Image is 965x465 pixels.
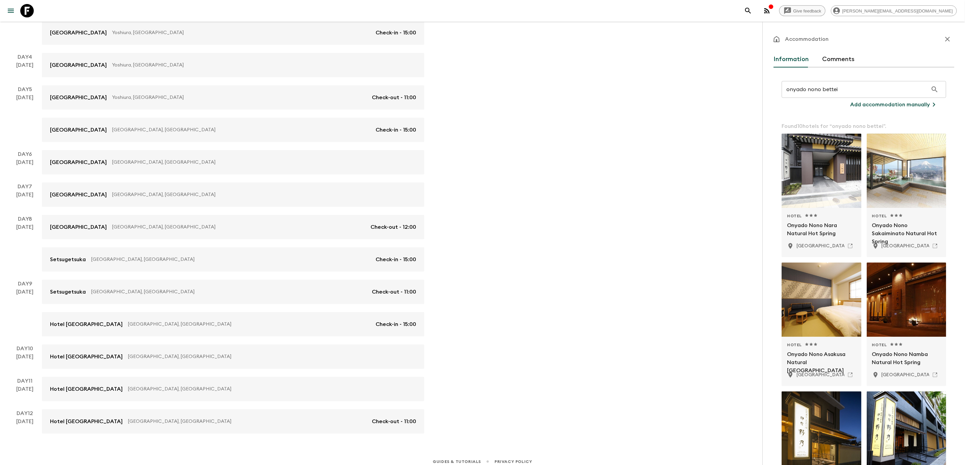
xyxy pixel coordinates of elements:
button: menu [4,4,18,18]
p: Check-in - 15:00 [376,29,416,37]
p: [GEOGRAPHIC_DATA], [GEOGRAPHIC_DATA] [128,321,370,328]
span: Give feedback [790,8,825,13]
p: [GEOGRAPHIC_DATA], [GEOGRAPHIC_DATA] [112,224,365,230]
a: Setsugetsuka[GEOGRAPHIC_DATA], [GEOGRAPHIC_DATA]Check-in - 15:00 [42,247,424,272]
a: [GEOGRAPHIC_DATA][GEOGRAPHIC_DATA], [GEOGRAPHIC_DATA]Check-out - 12:00 [42,215,424,239]
p: Day 6 [8,150,42,158]
p: Add accommodation manually [850,101,930,109]
a: Hotel [GEOGRAPHIC_DATA][GEOGRAPHIC_DATA], [GEOGRAPHIC_DATA] [42,377,424,401]
p: [GEOGRAPHIC_DATA] [50,29,107,37]
div: Photo of Onyado Nono Asakusa Natural Hot Springs [782,263,861,337]
p: Yoshiura, [GEOGRAPHIC_DATA] [112,29,370,36]
p: Day 4 [8,53,42,61]
p: Check-out - 11:00 [372,417,416,426]
span: [PERSON_NAME][EMAIL_ADDRESS][DOMAIN_NAME] [839,8,957,13]
span: Hotel [872,213,887,219]
button: search adventures [741,4,755,18]
p: [GEOGRAPHIC_DATA] [50,93,107,102]
div: [PERSON_NAME][EMAIL_ADDRESS][DOMAIN_NAME] [831,5,957,16]
div: Photo of Onyado Nono Namba Natural Hot Spring [867,263,946,337]
div: [DATE] [17,158,34,174]
a: [GEOGRAPHIC_DATA]Yoshiura, [GEOGRAPHIC_DATA] [42,53,424,77]
p: Day 12 [8,409,42,417]
p: Setsugetsuka [50,255,86,264]
p: Check-out - 11:00 [372,93,416,102]
a: [GEOGRAPHIC_DATA][GEOGRAPHIC_DATA], [GEOGRAPHIC_DATA] [42,183,424,207]
div: Photo of Onyado Nono Sakaiminato Natural Hot Spring [867,134,946,208]
a: [GEOGRAPHIC_DATA][GEOGRAPHIC_DATA], [GEOGRAPHIC_DATA] [42,150,424,174]
a: Setsugetsuka[GEOGRAPHIC_DATA], [GEOGRAPHIC_DATA]Check-out - 11:00 [42,280,424,304]
p: Setsugetsuka [50,288,86,296]
div: [DATE] [17,61,34,77]
span: Hotel [872,342,887,348]
p: Accommodation [785,35,829,43]
div: [DATE] [17,93,34,142]
span: Hotel [787,342,802,348]
a: Hotel [GEOGRAPHIC_DATA][GEOGRAPHIC_DATA], [GEOGRAPHIC_DATA]Check-in - 15:00 [42,312,424,336]
a: [GEOGRAPHIC_DATA][GEOGRAPHIC_DATA], [GEOGRAPHIC_DATA]Check-in - 15:00 [42,118,424,142]
div: [DATE] [17,353,34,369]
p: Check-out - 11:00 [372,288,416,296]
p: Found 10 hotels for “ onyado nono bettei ”. [782,122,946,130]
span: Hotel [787,213,802,219]
p: [GEOGRAPHIC_DATA], [GEOGRAPHIC_DATA] [91,256,370,263]
div: Photo of Onyado Nono Nara Natural Hot Spring [782,134,861,208]
button: Add accommodation manually [842,98,946,111]
p: Day 5 [8,85,42,93]
p: Check-in - 15:00 [376,320,416,328]
p: Nara, Japan [796,243,898,249]
a: [GEOGRAPHIC_DATA]Yoshiura, [GEOGRAPHIC_DATA]Check-in - 15:00 [42,21,424,45]
input: Search for a region or hotel... [782,80,928,99]
div: [DATE] [17,191,34,207]
a: Give feedback [779,5,826,16]
p: [GEOGRAPHIC_DATA], [GEOGRAPHIC_DATA] [112,191,411,198]
div: [DATE] [17,288,34,336]
p: Hotel [GEOGRAPHIC_DATA] [50,353,123,361]
a: [GEOGRAPHIC_DATA]Yoshiura, [GEOGRAPHIC_DATA]Check-out - 11:00 [42,85,424,110]
a: Hotel [GEOGRAPHIC_DATA][GEOGRAPHIC_DATA], [GEOGRAPHIC_DATA] [42,345,424,369]
p: Hotel [GEOGRAPHIC_DATA] [50,385,123,393]
p: [GEOGRAPHIC_DATA], [GEOGRAPHIC_DATA] [91,289,366,295]
a: Hotel [GEOGRAPHIC_DATA][GEOGRAPHIC_DATA], [GEOGRAPHIC_DATA]Check-out - 11:00 [42,409,424,434]
p: Onyado Nono Asakusa Natural [GEOGRAPHIC_DATA] [787,350,856,366]
p: [GEOGRAPHIC_DATA], [GEOGRAPHIC_DATA] [112,159,411,166]
button: Comments [822,51,855,67]
p: [GEOGRAPHIC_DATA], [GEOGRAPHIC_DATA] [128,418,366,425]
p: [GEOGRAPHIC_DATA] [50,126,107,134]
p: [GEOGRAPHIC_DATA] [50,158,107,166]
p: Onyado Nono Nara Natural Hot Spring [787,221,856,238]
p: Onyado Nono Sakaiminato Natural Hot Spring [872,221,941,238]
p: [GEOGRAPHIC_DATA], [GEOGRAPHIC_DATA] [112,127,370,133]
p: [GEOGRAPHIC_DATA] [50,61,107,69]
p: Hotel [GEOGRAPHIC_DATA] [50,320,123,328]
p: [GEOGRAPHIC_DATA] [50,191,107,199]
p: Check-in - 15:00 [376,126,416,134]
p: Day 7 [8,183,42,191]
p: [GEOGRAPHIC_DATA] [50,223,107,231]
p: Onyado Nono Namba Natural Hot Spring [872,350,941,366]
p: Day 8 [8,215,42,223]
div: [DATE] [17,417,34,434]
p: Check-out - 12:00 [371,223,416,231]
p: Tokyo, Japan [796,372,898,378]
p: Hotel [GEOGRAPHIC_DATA] [50,417,123,426]
p: Yoshiura, [GEOGRAPHIC_DATA] [112,94,366,101]
p: [GEOGRAPHIC_DATA], [GEOGRAPHIC_DATA] [128,386,411,392]
button: Information [773,51,809,67]
p: Day 10 [8,345,42,353]
p: Check-in - 15:00 [376,255,416,264]
p: Day 9 [8,280,42,288]
p: Day 11 [8,377,42,385]
div: [DATE] [17,385,34,401]
p: [GEOGRAPHIC_DATA], [GEOGRAPHIC_DATA] [128,353,411,360]
div: [DATE] [17,223,34,272]
p: Yoshiura, [GEOGRAPHIC_DATA] [112,62,411,69]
